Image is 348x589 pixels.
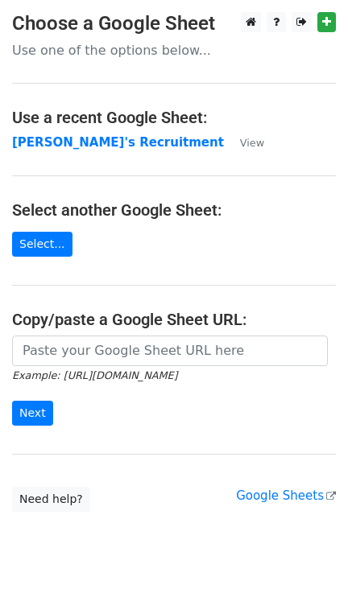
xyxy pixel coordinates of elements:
[12,232,72,257] a: Select...
[12,336,328,366] input: Paste your Google Sheet URL here
[240,137,264,149] small: View
[12,487,90,512] a: Need help?
[12,135,224,150] a: [PERSON_NAME]'s Recruitment
[12,369,177,381] small: Example: [URL][DOMAIN_NAME]
[12,310,336,329] h4: Copy/paste a Google Sheet URL:
[236,488,336,503] a: Google Sheets
[12,108,336,127] h4: Use a recent Google Sheet:
[12,200,336,220] h4: Select another Google Sheet:
[12,42,336,59] p: Use one of the options below...
[12,401,53,426] input: Next
[224,135,264,150] a: View
[12,12,336,35] h3: Choose a Google Sheet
